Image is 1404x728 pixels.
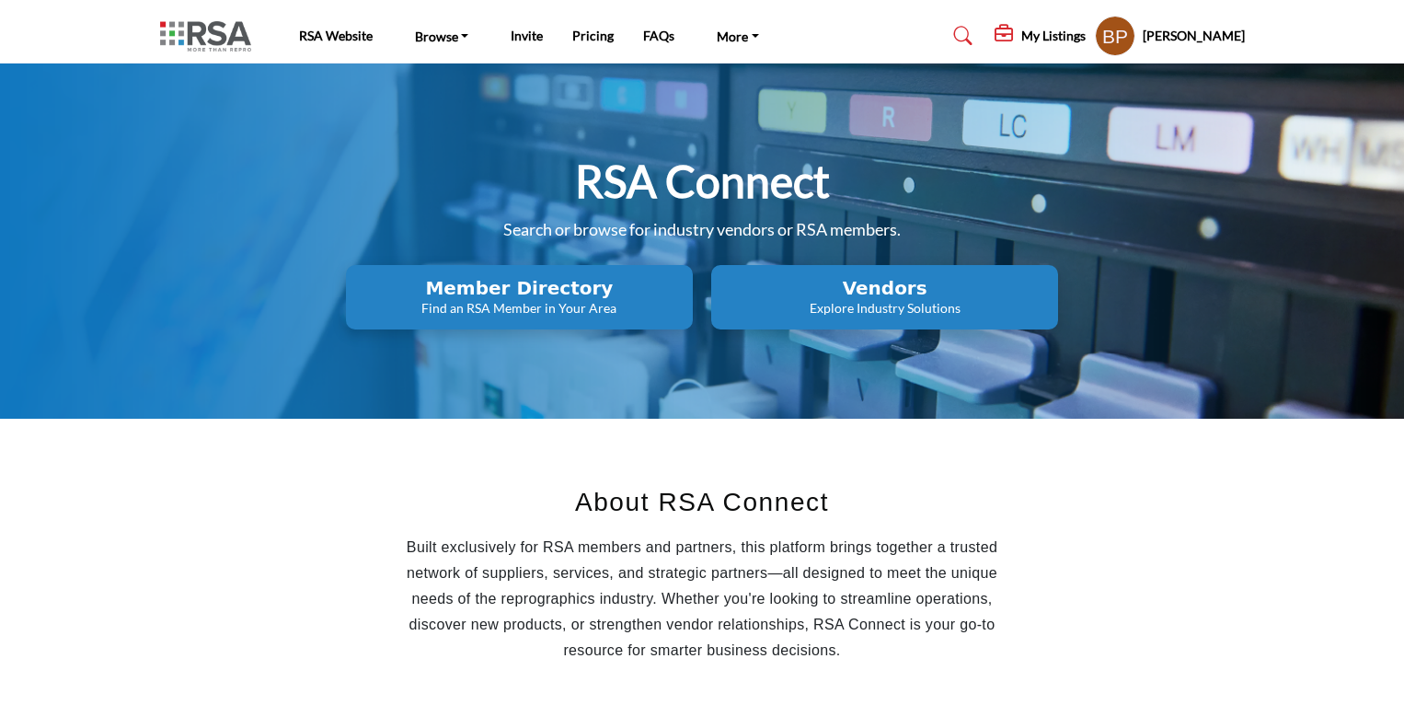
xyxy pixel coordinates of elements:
h2: Member Directory [351,277,687,299]
img: Site Logo [160,21,260,52]
p: Find an RSA Member in Your Area [351,299,687,318]
span: Search or browse for industry vendors or RSA members. [503,219,901,239]
button: Show hide supplier dropdown [1095,16,1135,56]
a: FAQs [643,28,674,43]
a: Invite [511,28,543,43]
button: Vendors Explore Industry Solutions [711,265,1058,329]
a: Pricing [572,28,614,43]
div: My Listings [995,25,1086,47]
a: More [704,23,772,49]
p: Explore Industry Solutions [717,299,1053,318]
h2: About RSA Connect [386,483,1019,522]
h2: Vendors [717,277,1053,299]
h5: My Listings [1021,28,1086,44]
a: Browse [402,23,482,49]
a: RSA Website [299,28,373,43]
h5: [PERSON_NAME] [1143,27,1245,45]
button: Member Directory Find an RSA Member in Your Area [346,265,693,329]
p: Built exclusively for RSA members and partners, this platform brings together a trusted network o... [386,535,1019,664]
h1: RSA Connect [575,153,830,210]
a: Search [936,21,984,51]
